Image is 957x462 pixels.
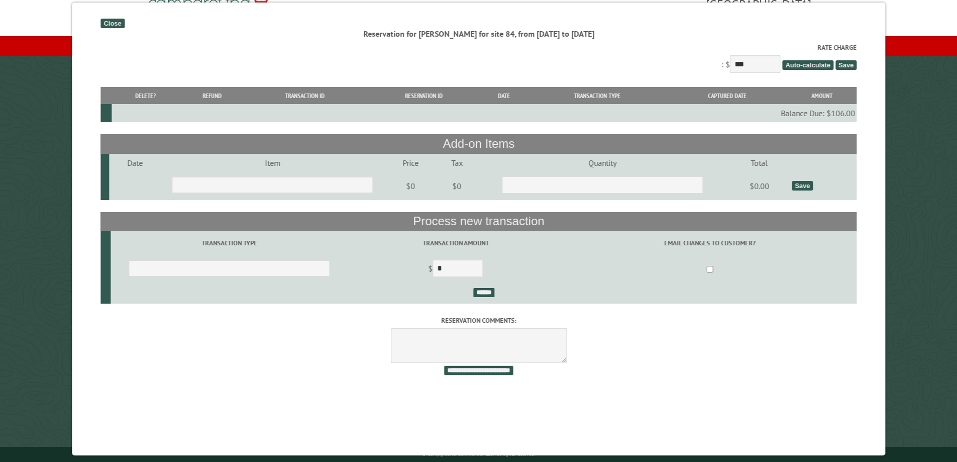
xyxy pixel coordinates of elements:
td: $ [348,255,563,284]
th: Date [482,87,526,105]
td: Price [384,154,437,172]
th: Transaction ID [244,87,365,105]
th: Add-on Items [100,134,857,153]
td: Total [728,154,790,172]
td: $0.00 [728,172,790,200]
div: Reservation for [PERSON_NAME] for site 84, from [DATE] to [DATE] [100,28,857,39]
div: Save [792,181,813,191]
td: Quantity [477,154,728,172]
label: Email changes to customer? [565,238,855,248]
th: Delete? [111,87,179,105]
span: Auto-calculate [782,60,833,70]
th: Process new transaction [100,212,857,231]
div: : $ [100,43,857,75]
th: Amount [787,87,857,105]
label: Transaction Type [112,238,346,248]
th: Transaction Type [526,87,668,105]
td: Balance Due: $106.00 [111,104,857,122]
small: © Campground Commander LLC. All rights reserved. [422,451,536,457]
span: Save [835,60,857,70]
th: Reservation ID [366,87,482,105]
td: Tax [437,154,477,172]
td: Item [160,154,384,172]
label: Rate Charge [100,43,857,52]
td: $0 [437,172,477,200]
th: Refund [180,87,244,105]
td: $0 [384,172,437,200]
label: Transaction Amount [349,238,562,248]
th: Captured Date [668,87,787,105]
div: Close [100,19,124,28]
td: Date [109,154,160,172]
label: Reservation comments: [100,316,857,325]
